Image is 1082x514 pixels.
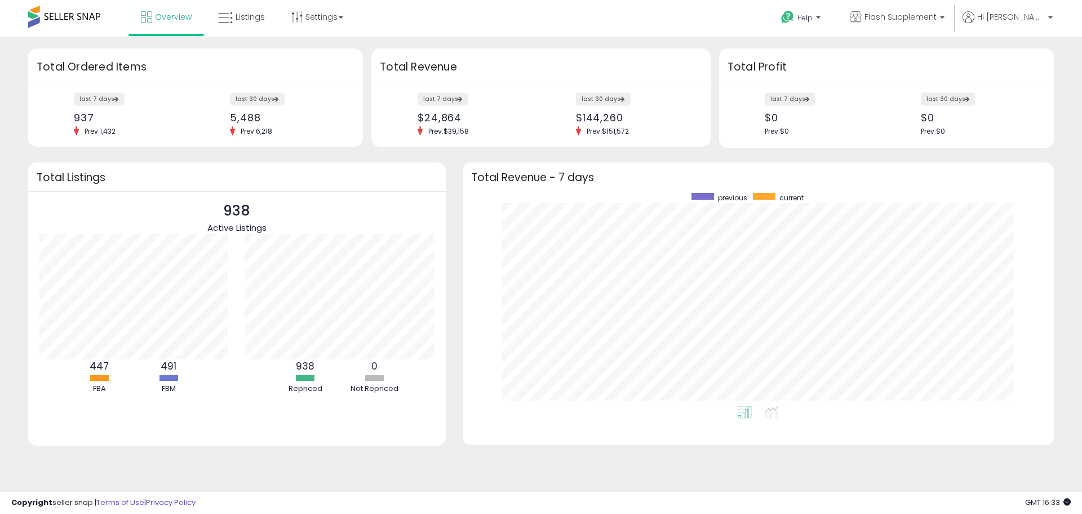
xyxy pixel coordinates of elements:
[272,384,339,394] div: Repriced
[146,497,196,508] a: Privacy Policy
[921,126,945,136] span: Prev: $0
[90,359,109,373] b: 447
[779,193,804,203] span: current
[380,59,702,75] h3: Total Revenue
[765,126,789,136] span: Prev: $0
[765,112,878,124] div: $0
[772,2,832,37] a: Help
[581,126,635,136] span: Prev: $151,572
[74,112,187,124] div: 937
[155,11,192,23] span: Overview
[161,359,176,373] b: 491
[576,93,631,106] label: last 30 days
[207,200,267,222] p: 938
[423,126,475,136] span: Prev: $39,158
[765,93,815,106] label: last 7 days
[921,93,975,106] label: last 30 days
[37,173,437,182] h3: Total Listings
[37,59,354,75] h3: Total Ordered Items
[471,173,1045,182] h3: Total Revenue - 7 days
[781,10,795,24] i: Get Help
[65,384,133,394] div: FBA
[296,359,314,373] b: 938
[96,497,144,508] a: Terms of Use
[977,11,1045,23] span: Hi [PERSON_NAME]
[418,112,533,124] div: $24,864
[11,498,196,508] div: seller snap | |
[230,112,343,124] div: 5,488
[79,126,121,136] span: Prev: 1,432
[718,193,747,203] span: previous
[341,384,409,394] div: Not Repriced
[921,112,1034,124] div: $0
[371,359,378,373] b: 0
[235,126,278,136] span: Prev: 6,218
[418,93,468,106] label: last 7 days
[797,13,813,23] span: Help
[11,497,52,508] strong: Copyright
[576,112,691,124] div: $144,260
[74,93,125,106] label: last 7 days
[1025,497,1071,508] span: 2025-08-13 16:33 GMT
[135,384,202,394] div: FBM
[230,93,285,106] label: last 30 days
[728,59,1045,75] h3: Total Profit
[864,11,937,23] span: Flash Supplement
[207,222,267,234] span: Active Listings
[963,11,1053,37] a: Hi [PERSON_NAME]
[236,11,265,23] span: Listings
